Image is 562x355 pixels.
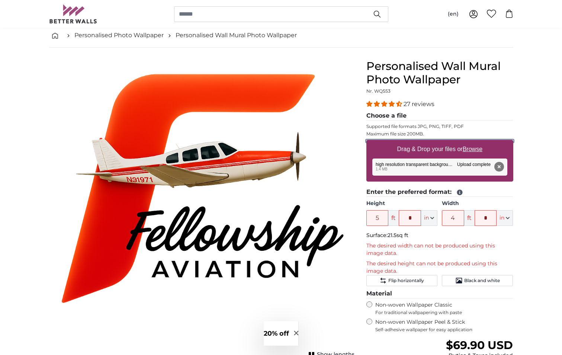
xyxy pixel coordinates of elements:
p: The desired height can not be produced using this image data. [366,260,513,275]
button: in [497,210,513,226]
h1: Personalised Wall Mural Photo Wallpaper [366,60,513,86]
label: Non-woven Wallpaper Classic [375,301,513,316]
legend: Material [366,289,513,298]
label: Drag & Drop your files or [394,142,485,157]
span: ft [388,210,399,226]
a: Personalised Wall Mural Photo Wallpaper [176,31,297,40]
nav: breadcrumbs [49,23,513,48]
p: Maximum file size 200MB. [366,131,513,137]
a: Personalised Photo Wallpaper [74,31,164,40]
span: $69.90 USD [446,338,513,352]
label: Height [366,200,437,207]
legend: Choose a file [366,111,513,121]
span: in [500,214,504,222]
span: in [424,214,429,222]
span: 4.41 stars [366,100,404,108]
button: Black and white [442,275,513,286]
span: ft [464,210,475,226]
span: 27 reviews [404,100,434,108]
span: 21.5sq ft [388,232,408,239]
legend: Enter the preferred format: [366,188,513,197]
span: For traditional wallpapering with paste [375,310,513,316]
span: Black and white [464,278,500,284]
button: in [421,210,437,226]
button: (en) [442,7,465,21]
button: Flip horizontally [366,275,437,286]
span: Self-adhesive wallpaper for easy application [375,327,513,333]
span: Nr. WQ553 [366,88,391,94]
img: personalised-photo [58,60,346,348]
p: Supported file formats JPG, PNG, TIFF, PDF [366,124,513,129]
span: Flip horizontally [388,278,424,284]
label: Width [442,200,513,207]
label: Non-woven Wallpaper Peel & Stick [375,319,513,333]
img: Betterwalls [49,4,97,23]
p: Surface: [366,232,513,239]
u: Browse [463,146,482,152]
p: The desired width can not be produced using this image data. [366,242,513,257]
